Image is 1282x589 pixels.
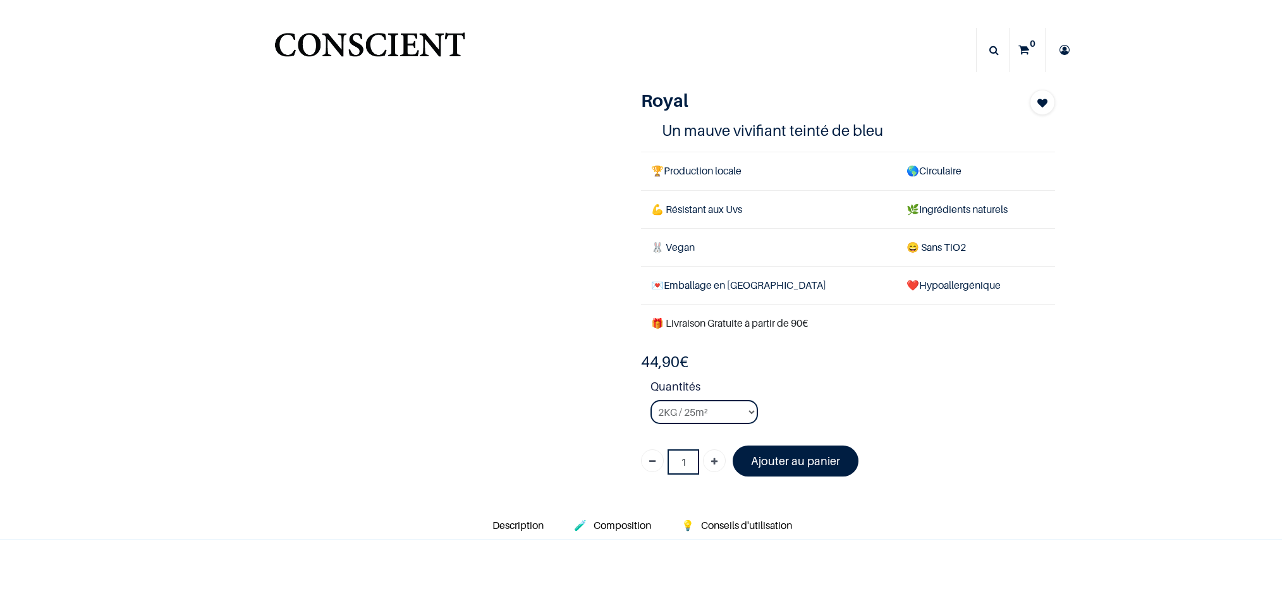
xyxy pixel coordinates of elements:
span: 💌 [651,279,664,291]
img: Conscient [272,25,467,75]
span: Conseils d'utilisation [701,519,792,531]
span: 💡 [681,519,694,531]
span: 🧪 [574,519,587,531]
b: € [641,353,688,371]
span: Add to wishlist [1037,95,1047,111]
td: ❤️Hypoallergénique [896,266,1055,304]
a: Ajouter au panier [733,446,858,477]
a: Supprimer [641,449,664,472]
td: Production locale [641,152,896,190]
font: Ajouter au panier [751,454,840,468]
h4: Un mauve vivifiant teinté de bleu [662,121,1035,140]
a: Logo of Conscient [272,25,467,75]
span: 🌎 [907,164,919,177]
td: ans TiO2 [896,228,1055,266]
span: 🏆 [651,164,664,177]
span: 44,90 [641,353,680,371]
td: Ingrédients naturels [896,190,1055,228]
td: Emballage en [GEOGRAPHIC_DATA] [641,266,896,304]
span: 🌿 [907,203,919,216]
span: 😄 S [907,241,927,253]
td: Circulaire [896,152,1055,190]
font: 🎁 Livraison Gratuite à partir de 90€ [651,317,808,329]
span: Description [492,519,544,531]
span: 💪 Résistant aux Uvs [651,203,742,216]
h1: Royal [641,90,993,111]
span: 🐰 Vegan [651,241,695,253]
span: Composition [594,519,651,531]
a: 0 [1010,28,1045,72]
a: Ajouter [703,449,726,472]
strong: Quantités [650,378,1055,400]
button: Add to wishlist [1030,90,1055,115]
sup: 0 [1027,37,1039,50]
